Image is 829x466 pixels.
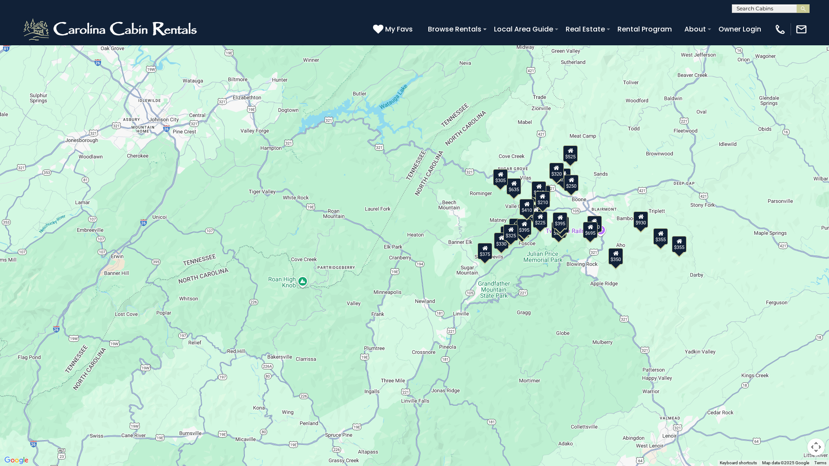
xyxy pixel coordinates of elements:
[564,175,579,191] div: $250
[549,163,564,179] div: $320
[373,24,415,35] a: My Favs
[680,22,710,37] a: About
[587,216,602,232] div: $380
[613,22,676,37] a: Rental Program
[583,222,598,238] div: $695
[795,23,807,35] img: mail-regular-white.png
[608,248,623,264] div: $350
[490,22,557,37] a: Local Area Guide
[653,228,668,245] div: $355
[22,16,201,42] img: White-1-2.png
[561,22,609,37] a: Real Estate
[553,212,567,229] div: $395
[714,22,766,37] a: Owner Login
[633,211,648,228] div: $930
[385,24,413,35] span: My Favs
[774,23,786,35] img: phone-regular-white.png
[551,222,566,238] div: $315
[672,236,687,252] div: $355
[563,145,578,162] div: $525
[424,22,486,37] a: Browse Rentals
